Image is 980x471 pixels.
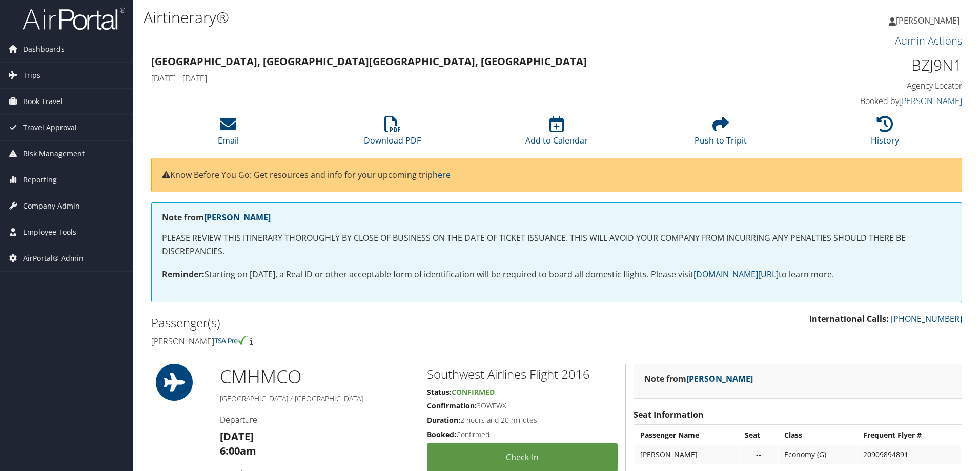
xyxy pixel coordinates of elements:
h1: CMH MCO [220,364,411,390]
a: [PHONE_NUMBER] [891,313,962,324]
th: Passenger Name [635,426,739,444]
span: Dashboards [23,36,65,62]
span: AirPortal® Admin [23,245,84,271]
span: Company Admin [23,193,80,219]
a: Admin Actions [895,34,962,48]
strong: Seat Information [634,409,704,420]
h4: Booked by [771,95,962,107]
th: Class [779,426,857,444]
p: PLEASE REVIEW THIS ITINERARY THOROUGHLY BY CLOSE OF BUSINESS ON THE DATE OF TICKET ISSUANCE. THIS... [162,232,951,258]
th: Seat [740,426,778,444]
strong: [GEOGRAPHIC_DATA], [GEOGRAPHIC_DATA] [GEOGRAPHIC_DATA], [GEOGRAPHIC_DATA] [151,54,587,68]
strong: Duration: [427,415,460,425]
a: Download PDF [364,121,421,146]
h1: BZJ9N1 [771,54,962,76]
span: Trips [23,63,40,88]
a: [PERSON_NAME] [204,212,271,223]
div: -- [745,450,773,459]
h2: Southwest Airlines Flight 2016 [427,365,618,383]
a: Email [218,121,239,146]
h4: Agency Locator [771,80,962,91]
a: History [871,121,899,146]
a: [PERSON_NAME] [889,5,970,36]
a: here [433,169,451,180]
span: Book Travel [23,89,63,114]
h2: Passenger(s) [151,314,549,332]
p: Starting on [DATE], a Real ID or other acceptable form of identification will be required to boar... [162,268,951,281]
strong: Note from [162,212,271,223]
span: [PERSON_NAME] [896,15,959,26]
a: [PERSON_NAME] [686,373,753,384]
strong: Reminder: [162,269,205,280]
td: 20909894891 [858,445,961,464]
a: Push to Tripit [695,121,747,146]
h5: Confirmed [427,429,618,440]
span: Employee Tools [23,219,76,245]
a: [PERSON_NAME] [899,95,962,107]
td: [PERSON_NAME] [635,445,739,464]
span: Travel Approval [23,115,77,140]
p: Know Before You Go: Get resources and info for your upcoming trip [162,169,951,182]
td: Economy (G) [779,445,857,464]
h5: 2 hours and 20 minutes [427,415,618,425]
img: airportal-logo.png [23,7,125,31]
span: Risk Management [23,141,85,167]
th: Frequent Flyer # [858,426,961,444]
strong: Booked: [427,429,456,439]
strong: Note from [644,373,753,384]
h1: Airtinerary® [144,7,695,28]
strong: Confirmation: [427,401,477,411]
span: Confirmed [452,387,495,397]
strong: [DATE] [220,429,254,443]
span: Reporting [23,167,57,193]
a: [DOMAIN_NAME][URL] [693,269,779,280]
h4: Departure [220,414,411,425]
img: tsa-precheck.png [214,336,248,345]
h4: [DATE] - [DATE] [151,73,756,84]
strong: 6:00am [220,444,256,458]
strong: International Calls: [809,313,889,324]
a: Add to Calendar [525,121,588,146]
h5: [GEOGRAPHIC_DATA] / [GEOGRAPHIC_DATA] [220,394,411,404]
h4: [PERSON_NAME] [151,336,549,347]
h5: 3OWFWX [427,401,618,411]
strong: Status: [427,387,452,397]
